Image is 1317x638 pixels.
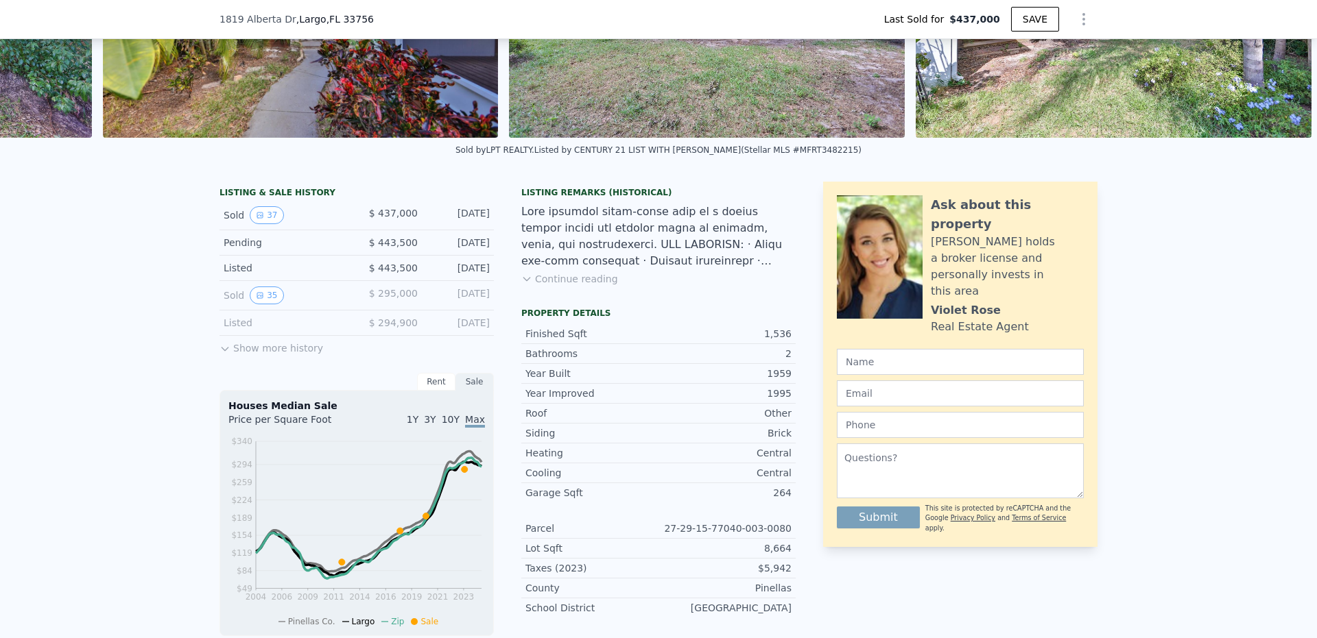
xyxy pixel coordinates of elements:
div: 1995 [658,387,792,400]
tspan: $224 [231,495,252,505]
div: This site is protected by reCAPTCHA and the Google and apply. [925,504,1084,533]
div: [PERSON_NAME] holds a broker license and personally invests in this area [931,234,1084,299]
button: SAVE [1011,7,1059,32]
div: Sale [455,373,494,391]
div: Sold [224,286,346,304]
tspan: $119 [231,548,252,558]
button: View historical data [250,286,283,304]
tspan: 2004 [246,592,267,602]
div: Property details [521,308,796,319]
span: Largo [352,617,375,626]
div: Pinellas [658,581,792,595]
div: 264 [658,486,792,500]
span: $ 295,000 [369,288,418,299]
button: Submit [837,506,920,528]
div: 1,536 [658,327,792,341]
span: $437,000 [949,12,1000,26]
div: County [525,581,658,595]
button: Show Options [1070,5,1097,33]
div: Taxes (2023) [525,561,658,575]
span: $ 443,500 [369,237,418,248]
div: [DATE] [429,286,490,304]
div: 1959 [658,367,792,380]
div: Listing Remarks (Historical) [521,187,796,198]
div: 27-29-15-77040-003-0080 [658,522,792,535]
button: View historical data [250,206,283,224]
div: [DATE] [429,261,490,275]
span: $ 294,900 [369,317,418,328]
div: Sold [224,206,346,224]
div: Listed by CENTURY 21 LIST WITH [PERSON_NAME] (Stellar MLS #MFRT3482215) [534,145,862,155]
span: 1819 Alberta Dr [219,12,296,26]
tspan: 2006 [272,592,293,602]
div: 2 [658,347,792,360]
tspan: 2009 [297,592,318,602]
tspan: 2014 [349,592,370,602]
div: Price per Square Foot [228,413,357,434]
div: Ask about this property [931,195,1084,234]
div: Garage Sqft [525,486,658,500]
div: Rent [417,373,455,391]
div: Year Improved [525,387,658,400]
span: $ 437,000 [369,208,418,219]
div: Real Estate Agent [931,319,1029,335]
a: Privacy Policy [951,514,995,522]
span: , Largo [296,12,374,26]
div: Houses Median Sale [228,399,485,413]
tspan: $294 [231,460,252,469]
div: Finished Sqft [525,327,658,341]
tspan: 2016 [375,592,396,602]
span: 3Y [424,414,436,425]
div: 8,664 [658,541,792,555]
div: Other [658,406,792,420]
span: Sale [420,617,438,626]
div: Cooling [525,466,658,480]
div: [GEOGRAPHIC_DATA] [658,601,792,615]
span: , FL 33756 [327,14,374,25]
div: Listed [224,261,346,275]
div: Lore ipsumdol sitam-conse adip el s doeius tempor incidi utl etdolor magna al enimadm, venia, qui... [521,204,796,269]
span: Zip [391,617,404,626]
div: Year Built [525,367,658,380]
div: Violet Rose [931,302,1001,319]
tspan: $49 [237,584,252,593]
button: Continue reading [521,272,618,286]
input: Email [837,380,1084,406]
input: Phone [837,412,1084,438]
tspan: $154 [231,530,252,540]
div: Central [658,466,792,480]
span: 1Y [407,414,418,425]
div: School District [525,601,658,615]
a: Terms of Service [1012,514,1066,522]
div: Central [658,446,792,460]
button: Show more history [219,336,323,355]
tspan: 2011 [323,592,344,602]
div: [DATE] [429,206,490,224]
input: Name [837,349,1084,375]
div: Siding [525,426,658,440]
div: Listed [224,316,346,330]
span: Max [465,414,485,428]
span: 10Y [442,414,460,425]
div: $5,942 [658,561,792,575]
span: $ 443,500 [369,262,418,273]
tspan: 2021 [427,592,449,602]
div: Roof [525,406,658,420]
div: LISTING & SALE HISTORY [219,187,494,201]
tspan: 2019 [401,592,423,602]
div: Pending [224,236,346,249]
span: Pinellas Co. [288,617,335,626]
div: Sold by LPT REALTY . [455,145,534,155]
tspan: $189 [231,513,252,523]
div: [DATE] [429,236,490,249]
div: Bathrooms [525,347,658,360]
tspan: $259 [231,478,252,487]
div: Lot Sqft [525,541,658,555]
tspan: $84 [237,566,252,576]
span: Last Sold for [884,12,950,26]
div: Brick [658,426,792,440]
div: Parcel [525,522,658,535]
tspan: $340 [231,437,252,446]
div: Heating [525,446,658,460]
div: [DATE] [429,316,490,330]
